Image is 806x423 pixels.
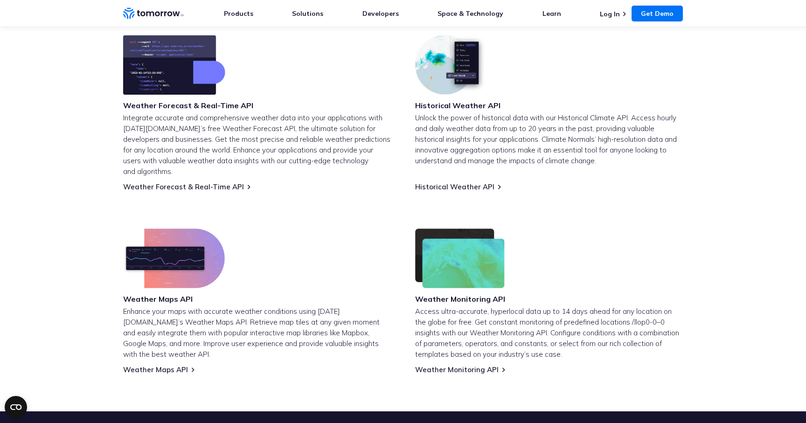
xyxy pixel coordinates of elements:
a: Weather Monitoring API [415,365,499,374]
a: Weather Maps API [123,365,188,374]
h3: Historical Weather API [415,100,500,111]
h3: Weather Monitoring API [415,294,505,304]
a: Learn [542,9,561,18]
a: Get Demo [632,6,683,21]
p: Integrate accurate and comprehensive weather data into your applications with [DATE][DOMAIN_NAME]... [123,112,391,177]
p: Enhance your maps with accurate weather conditions using [DATE][DOMAIN_NAME]’s Weather Maps API. ... [123,306,391,360]
a: Home link [123,7,184,21]
a: Historical Weather API [415,182,494,191]
a: Developers [362,9,399,18]
a: Solutions [292,9,323,18]
h3: Weather Forecast & Real-Time API [123,100,253,111]
p: Access ultra-accurate, hyperlocal data up to 14 days ahead for any location on the globe for free... [415,306,683,360]
a: Space & Technology [438,9,503,18]
p: Unlock the power of historical data with our Historical Climate API. Access hourly and daily weat... [415,112,683,166]
h3: Weather Maps API [123,294,225,304]
a: Log In [600,10,620,18]
button: Open CMP widget [5,396,27,418]
a: Weather Forecast & Real-Time API [123,182,244,191]
a: Products [224,9,253,18]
